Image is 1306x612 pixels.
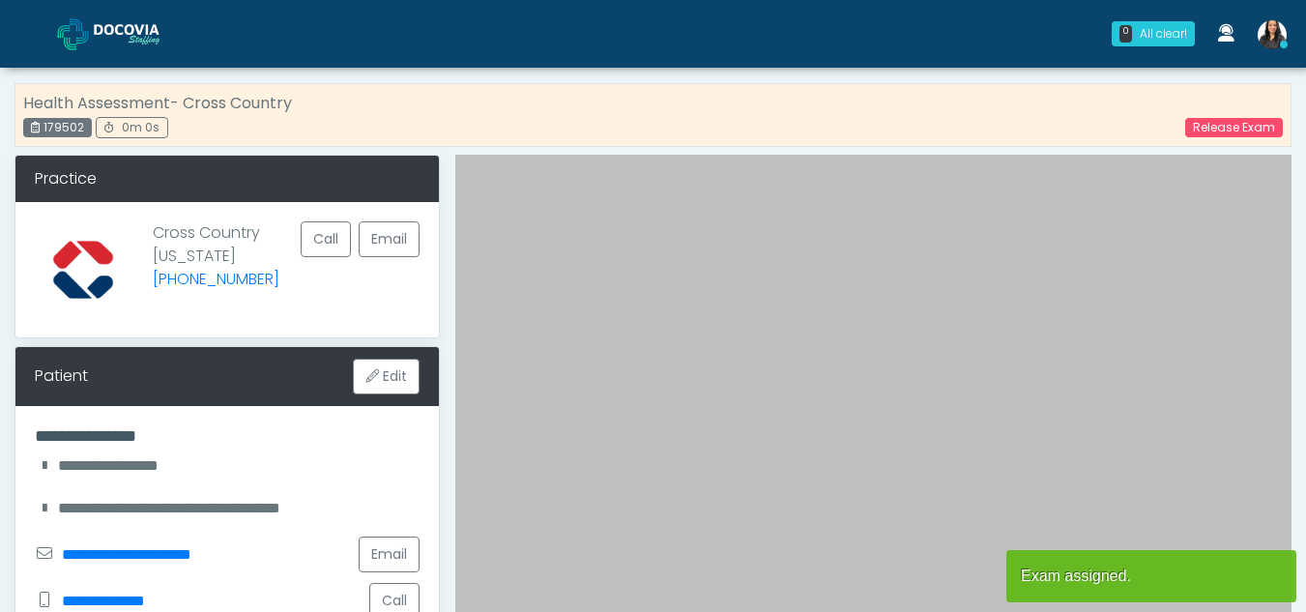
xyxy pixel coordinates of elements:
img: Provider image [35,221,131,318]
a: [PHONE_NUMBER] [153,268,279,290]
strong: Health Assessment- Cross Country [23,92,292,114]
article: Exam assigned. [1006,550,1296,602]
button: Call [301,221,351,257]
button: Edit [353,359,420,394]
img: Docovia [94,24,190,44]
div: 0 [1119,25,1132,43]
div: Practice [15,156,439,202]
div: 179502 [23,118,92,137]
img: Docovia [57,18,89,50]
a: Email [359,221,420,257]
a: Release Exam [1185,118,1283,137]
p: Cross Country [US_STATE] [153,221,279,303]
a: Email [359,537,420,572]
div: All clear! [1140,25,1187,43]
a: 0 All clear! [1100,14,1206,54]
a: Docovia [57,2,190,65]
div: Patient [35,364,88,388]
img: Viral Patel [1258,20,1287,49]
span: 0m 0s [122,119,160,135]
